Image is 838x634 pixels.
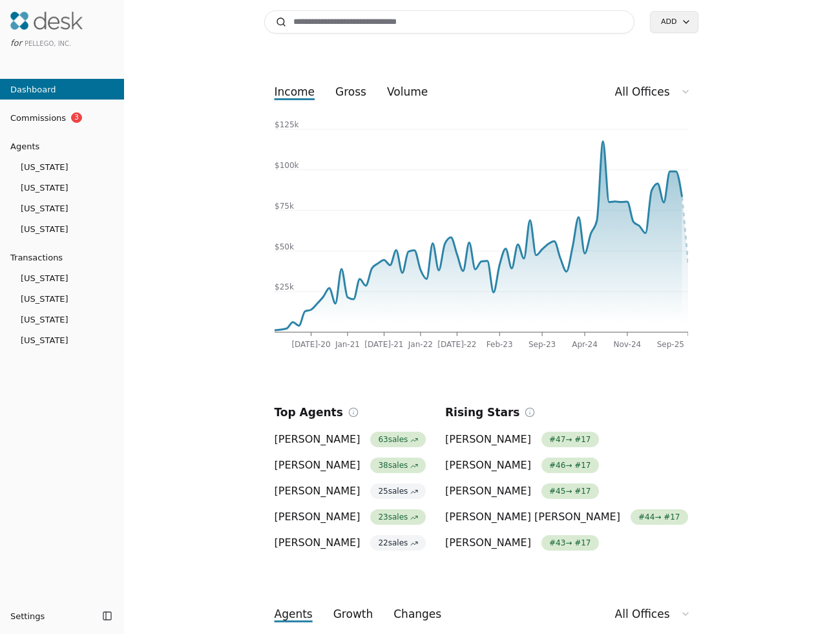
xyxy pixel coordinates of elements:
span: [PERSON_NAME] [275,458,361,473]
span: 25 sales [370,483,426,499]
img: Desk [10,12,83,30]
button: agents [264,602,323,626]
span: [PERSON_NAME] [445,432,531,447]
span: 22 sales [370,535,426,551]
tspan: Apr-24 [572,340,598,349]
button: volume [377,80,438,103]
tspan: [DATE]-22 [437,340,476,349]
span: 38 sales [370,458,426,473]
tspan: Jan-22 [407,340,432,349]
tspan: Sep-25 [656,340,684,349]
tspan: [DATE]-21 [364,340,403,349]
tspan: $100k [275,161,299,170]
span: [PERSON_NAME] [275,432,361,447]
tspan: $125k [275,120,299,129]
span: [PERSON_NAME] [445,483,531,499]
span: [PERSON_NAME] [275,483,361,499]
span: # 47 → # 17 [541,432,599,447]
button: gross [325,80,377,103]
span: [PERSON_NAME] [275,509,361,525]
span: # 46 → # 17 [541,458,599,473]
h2: Top Agents [275,403,343,421]
tspan: Jan-21 [334,340,359,349]
span: [PERSON_NAME] [275,535,361,551]
span: # 45 → # 17 [541,483,599,499]
button: growth [323,602,384,626]
tspan: $25k [275,282,294,291]
span: Pellego, Inc. [25,40,71,47]
span: [PERSON_NAME] [445,535,531,551]
tspan: $75k [275,202,294,211]
button: income [264,80,326,103]
tspan: $50k [275,242,294,251]
tspan: [DATE]-20 [291,340,330,349]
tspan: Sep-23 [529,340,556,349]
button: changes [383,602,452,626]
tspan: Feb-23 [486,340,512,349]
span: 23 sales [370,509,426,525]
span: 3 [71,112,82,123]
button: Settings [5,606,98,626]
span: 63 sales [370,432,426,447]
h2: Rising Stars [445,403,519,421]
tspan: Nov-24 [613,340,641,349]
span: Settings [10,609,45,623]
span: for [10,38,22,48]
span: [PERSON_NAME] [445,458,531,473]
span: # 43 → # 17 [541,535,599,551]
span: [PERSON_NAME] [PERSON_NAME] [445,509,620,525]
button: Add [650,11,698,33]
span: # 44 → # 17 [631,509,688,525]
